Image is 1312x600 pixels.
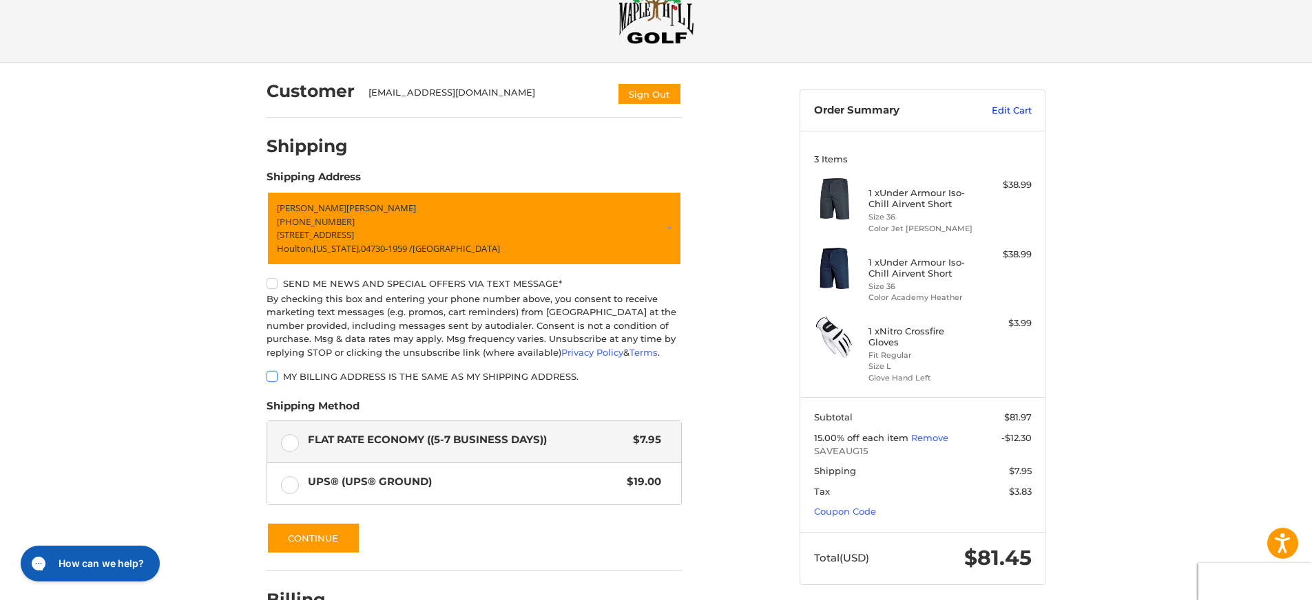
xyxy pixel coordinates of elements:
[814,486,830,497] span: Tax
[1004,411,1032,422] span: $81.97
[277,242,313,255] span: Houlton,
[868,211,974,223] li: Size 36
[629,347,658,358] a: Terms
[617,83,682,105] button: Sign Out
[814,411,853,422] span: Subtotal
[1009,465,1032,476] span: $7.95
[14,541,164,586] iframe: Gorgias live chat messenger
[964,545,1032,570] span: $81.45
[368,86,604,105] div: [EMAIL_ADDRESS][DOMAIN_NAME]
[267,398,360,420] legend: Shipping Method
[277,202,346,214] span: [PERSON_NAME]
[267,136,348,157] h2: Shipping
[962,104,1032,118] a: Edit Cart
[868,361,974,372] li: Size L
[313,242,361,255] span: [US_STATE],
[267,371,682,382] label: My billing address is the same as my shipping address.
[1009,486,1032,497] span: $3.83
[868,223,974,235] li: Color Jet [PERSON_NAME]
[868,325,974,348] h4: 1 x Nitro Crossfire Gloves
[267,169,361,191] legend: Shipping Address
[814,506,876,517] a: Coupon Code
[868,281,974,292] li: Size 36
[814,444,1032,458] span: SAVEAUG15
[814,551,869,564] span: Total (USD)
[308,432,627,448] span: Flat Rate Economy ((5-7 Business Days))
[977,178,1032,192] div: $38.99
[977,317,1032,330] div: $3.99
[561,347,623,358] a: Privacy Policy
[1198,563,1312,600] iframe: Google Customer Reviews
[267,292,682,360] div: By checking this box and entering your phone number above, you consent to receive marketing text ...
[277,228,354,241] span: [STREET_ADDRESS]
[977,248,1032,261] div: $38.99
[277,215,355,228] span: [PHONE_NUMBER]
[868,372,974,384] li: Glove Hand Left
[267,278,682,289] label: Send me news and special offers via text message*
[814,153,1032,164] h3: 3 Items
[868,292,974,303] li: Color Academy Heather
[814,104,962,118] h3: Order Summary
[868,187,974,210] h4: 1 x Under Armour Iso-Chill Airvent Short
[267,522,360,554] button: Continue
[814,465,856,476] span: Shipping
[346,202,416,214] span: [PERSON_NAME]
[620,474,661,490] span: $19.00
[911,432,948,443] a: Remove
[1001,432,1032,443] span: -$12.30
[626,432,661,448] span: $7.95
[413,242,500,255] span: [GEOGRAPHIC_DATA]
[361,242,413,255] span: 04730-1959 /
[868,257,974,279] h4: 1 x Under Armour Iso-Chill Airvent Short
[814,432,911,443] span: 15.00% off each item
[267,191,682,266] a: Enter or select a different address
[868,350,974,361] li: Fit Regular
[308,474,621,490] span: UPS® (UPS® Ground)
[267,81,355,102] h2: Customer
